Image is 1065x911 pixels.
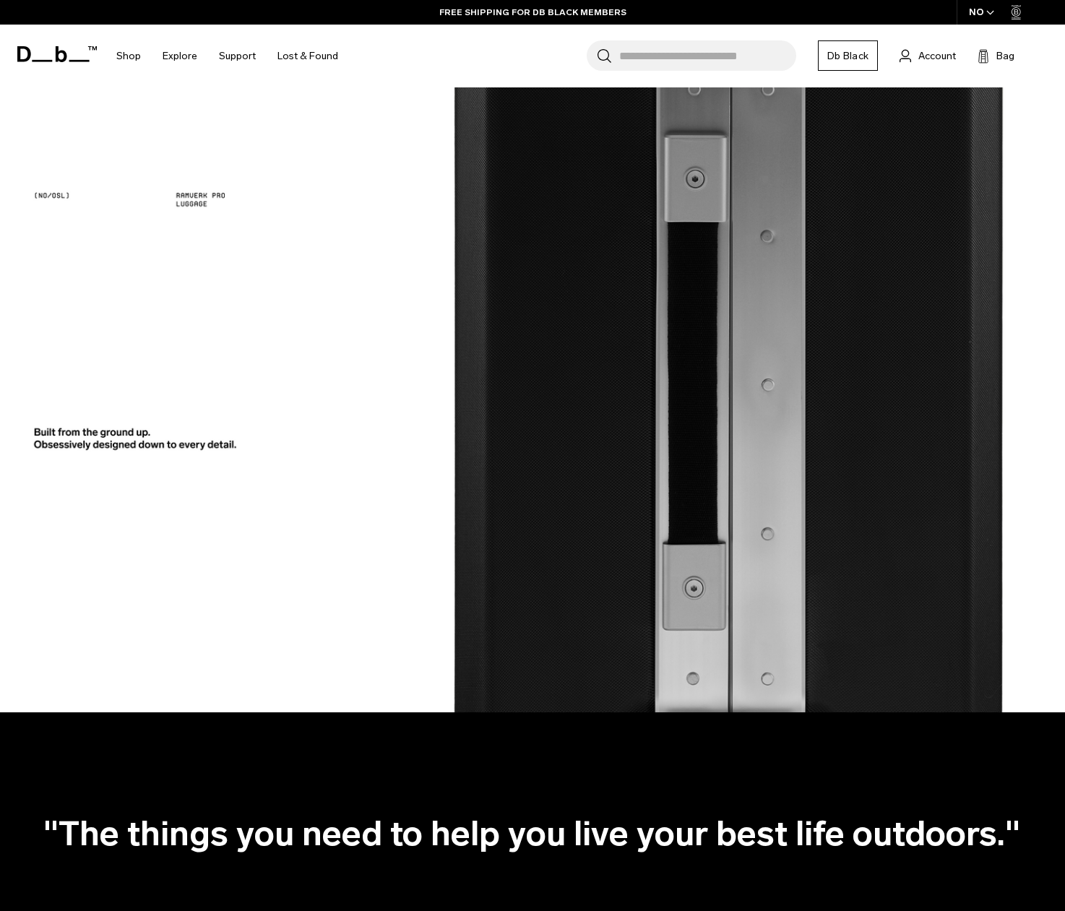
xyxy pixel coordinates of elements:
[918,48,956,64] span: Account
[439,6,626,19] a: FREE SHIPPING FOR DB BLACK MEMBERS
[996,48,1014,64] span: Bag
[105,25,349,87] nav: Main Navigation
[219,30,256,82] a: Support
[163,30,197,82] a: Explore
[116,30,141,82] a: Shop
[900,47,956,64] a: Account
[277,30,338,82] a: Lost & Found
[818,40,878,71] a: Db Black
[978,47,1014,64] button: Bag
